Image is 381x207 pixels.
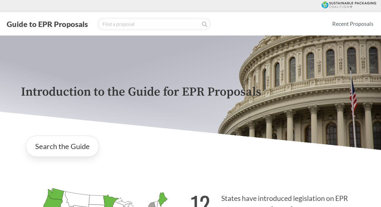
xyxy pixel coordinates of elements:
p: Introduction to the Guide for EPR Proposals [21,85,360,99]
input: Find a proposal [97,18,211,30]
a: Search the Guide [26,136,99,157]
a: Recent Proposals [329,17,376,31]
button: Guide to EPR Proposals [5,19,90,29]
